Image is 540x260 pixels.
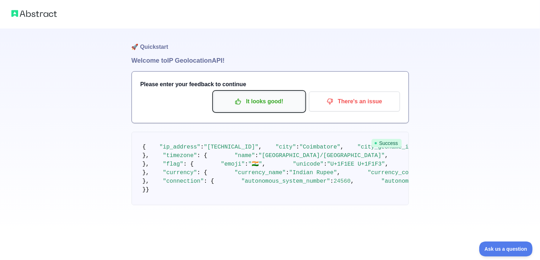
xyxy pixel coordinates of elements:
[163,178,204,184] span: "connection"
[293,161,324,167] span: "unicode"
[197,152,207,159] span: : {
[333,178,351,184] span: 24560
[235,170,286,176] span: "currency_name"
[309,92,400,111] button: There's an issue
[219,95,299,108] p: It looks good!
[197,170,207,176] span: : {
[351,178,354,184] span: ,
[286,170,289,176] span: :
[140,80,400,89] h3: Please enter your feedback to continue
[163,152,197,159] span: "timezone"
[241,178,330,184] span: "autonomous_system_number"
[132,56,409,66] h1: Welcome to IP Geolocation API!
[201,144,204,150] span: :
[11,9,57,19] img: Abstract logo
[204,178,214,184] span: : {
[296,144,300,150] span: :
[314,95,395,108] p: There's an issue
[245,161,248,167] span: :
[479,241,533,256] iframe: Toggle Customer Support
[385,152,388,159] span: ,
[385,161,389,167] span: ,
[289,170,337,176] span: "Indian Rupee"
[371,139,402,147] span: Success
[248,161,262,167] span: "🇮🇳"
[258,144,262,150] span: ,
[337,170,341,176] span: ,
[163,161,183,167] span: "flag"
[163,170,197,176] span: "currency"
[255,152,258,159] span: :
[132,28,409,56] h1: 🚀 Quickstart
[204,144,258,150] span: "[TECHNICAL_ID]"
[324,161,327,167] span: :
[221,161,245,167] span: "emoji"
[262,161,266,167] span: ,
[235,152,255,159] span: "name"
[330,178,334,184] span: :
[214,92,305,111] button: It looks good!
[357,144,415,150] span: "city_geoname_id"
[143,144,146,150] span: {
[368,170,419,176] span: "currency_code"
[340,144,344,150] span: ,
[160,144,201,150] span: "ip_address"
[276,144,296,150] span: "city"
[183,161,194,167] span: : {
[299,144,340,150] span: "Coimbatore"
[381,178,491,184] span: "autonomous_system_organization"
[258,152,385,159] span: "[GEOGRAPHIC_DATA]/[GEOGRAPHIC_DATA]"
[327,161,385,167] span: "U+1F1EE U+1F1F3"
